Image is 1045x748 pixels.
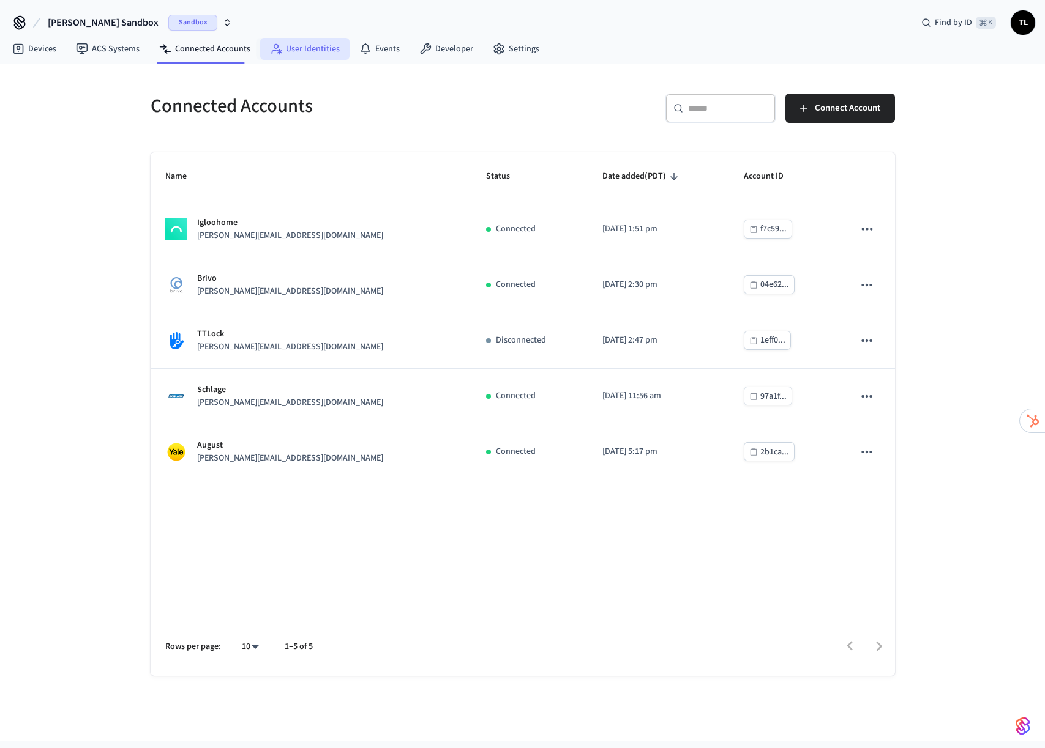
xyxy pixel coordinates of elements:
p: Connected [496,223,536,235]
span: Date added(PDT) [602,167,682,186]
img: TTLock Logo, Square [165,330,187,352]
button: 2b1ca... [744,442,795,461]
div: 10 [236,638,265,656]
p: Disconnected [496,334,546,347]
div: 97a1f... [760,389,787,404]
img: SeamLogoGradient.69752ec5.svg [1016,716,1030,736]
button: f7c59... [744,220,792,239]
a: Events [350,38,410,60]
span: Status [486,167,526,186]
button: 1eff0... [744,331,791,350]
img: igloohome_logo [165,218,187,240]
div: f7c59... [760,221,787,237]
div: 04e62... [760,277,789,292]
a: Settings [483,38,549,60]
div: 2b1ca... [760,445,789,460]
span: Sandbox [168,15,217,31]
button: TL [1011,10,1035,35]
span: [PERSON_NAME] Sandbox [48,15,159,30]
a: User Identities [260,38,350,60]
p: Schlage [197,383,383,396]
span: Find by ID [935,17,972,29]
span: TL [1012,12,1034,34]
button: Connect Account [785,94,895,123]
p: Connected [496,278,536,291]
p: Rows per page: [165,640,221,653]
span: Account ID [744,167,800,186]
span: Name [165,167,203,186]
p: [DATE] 11:56 am [602,390,714,402]
img: August Logo, Square [165,274,187,296]
p: Connected [496,390,536,402]
span: Connect Account [815,100,880,116]
a: Devices [2,38,66,60]
div: Find by ID⌘ K [912,12,1006,34]
h5: Connected Accounts [151,94,515,119]
p: [DATE] 2:30 pm [602,278,714,291]
table: sticky table [151,152,895,480]
p: August [197,439,383,452]
p: [DATE] 1:51 pm [602,223,714,235]
p: Brivo [197,272,383,285]
p: [DATE] 2:47 pm [602,334,714,347]
p: [PERSON_NAME][EMAIL_ADDRESS][DOMAIN_NAME] [197,452,383,465]
a: ACS Systems [66,38,149,60]
span: ⌘ K [976,17,996,29]
img: Yale Logo, Square [165,441,187,463]
p: Igloohome [197,217,383,229]
p: [PERSON_NAME][EMAIL_ADDRESS][DOMAIN_NAME] [197,285,383,298]
p: [PERSON_NAME][EMAIL_ADDRESS][DOMAIN_NAME] [197,341,383,354]
p: [PERSON_NAME][EMAIL_ADDRESS][DOMAIN_NAME] [197,229,383,242]
p: [PERSON_NAME][EMAIL_ADDRESS][DOMAIN_NAME] [197,396,383,409]
button: 97a1f... [744,387,792,405]
a: Connected Accounts [149,38,260,60]
p: 1–5 of 5 [285,640,313,653]
p: [DATE] 5:17 pm [602,445,714,458]
button: 04e62... [744,275,795,294]
p: Connected [496,445,536,458]
p: TTLock [197,328,383,341]
img: Schlage Logo, Square [165,385,187,407]
div: 1eff0... [760,333,785,348]
a: Developer [410,38,483,60]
